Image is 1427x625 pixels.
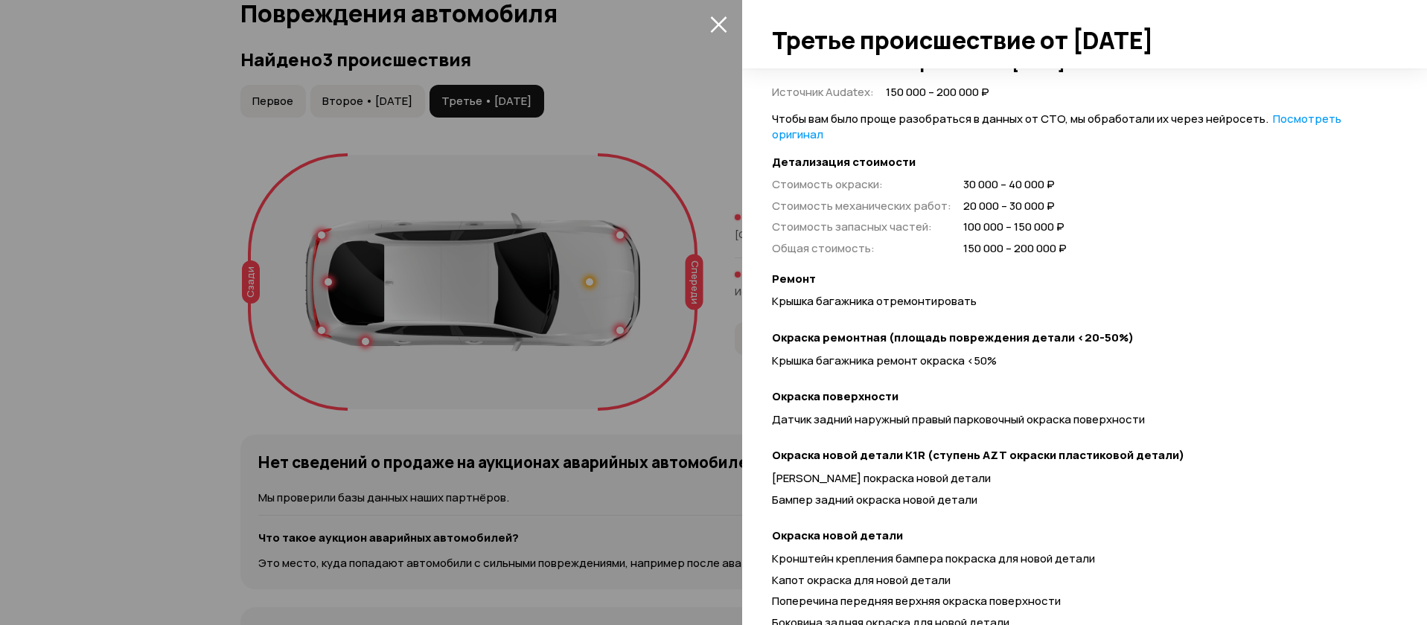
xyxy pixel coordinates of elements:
span: Общая стоимость : [772,240,875,256]
span: Источник Audatex : [772,84,874,100]
span: 20 000 – 30 000 ₽ [963,199,1067,214]
span: Чтобы вам было проще разобраться в данных от СТО, мы обработали их через нейросеть. [772,111,1341,142]
span: Стоимость запасных частей : [772,219,932,234]
span: Бампер задний окраска новой детали [772,492,977,507]
h3: Расчёт стоимости ремонта от [DATE] [772,53,1065,72]
strong: Окраска новой детали K1R (ступень AZT окраски пластиковой детали) [772,448,1382,464]
span: Крышка багажника отремонтировать [772,293,977,309]
strong: Окраска новой детали [772,528,1382,544]
span: Поперечина передняя верхняя окраска поверхности [772,593,1061,609]
span: Датчик задний наружный правый парковочный окраска поверхности [772,411,1145,427]
span: 100 000 – 150 000 ₽ [963,219,1067,235]
span: Крышка багажника ремонт окраска <50% [772,353,997,368]
span: Кронштейн крепления бампера покраска для новой детали [772,551,1095,566]
a: Посмотреть оригинал [772,111,1341,142]
span: [PERSON_NAME] покраска новой детали [772,470,991,486]
span: 150 000 – 200 000 ₽ [886,85,989,100]
strong: Ремонт [772,272,1382,287]
span: Стоимость механических работ : [772,198,951,214]
strong: Окраска поверхности [772,389,1382,405]
button: закрыть [706,12,730,36]
strong: Детализация стоимости [772,155,1382,170]
span: 150 000 – 200 000 ₽ [963,241,1067,257]
span: Капот окраска для новой детали [772,572,951,588]
strong: Окраска ремонтная (площадь повреждения детали <20-50%) [772,330,1382,346]
span: 30 000 – 40 000 ₽ [963,177,1067,193]
span: Стоимость окраски : [772,176,883,192]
